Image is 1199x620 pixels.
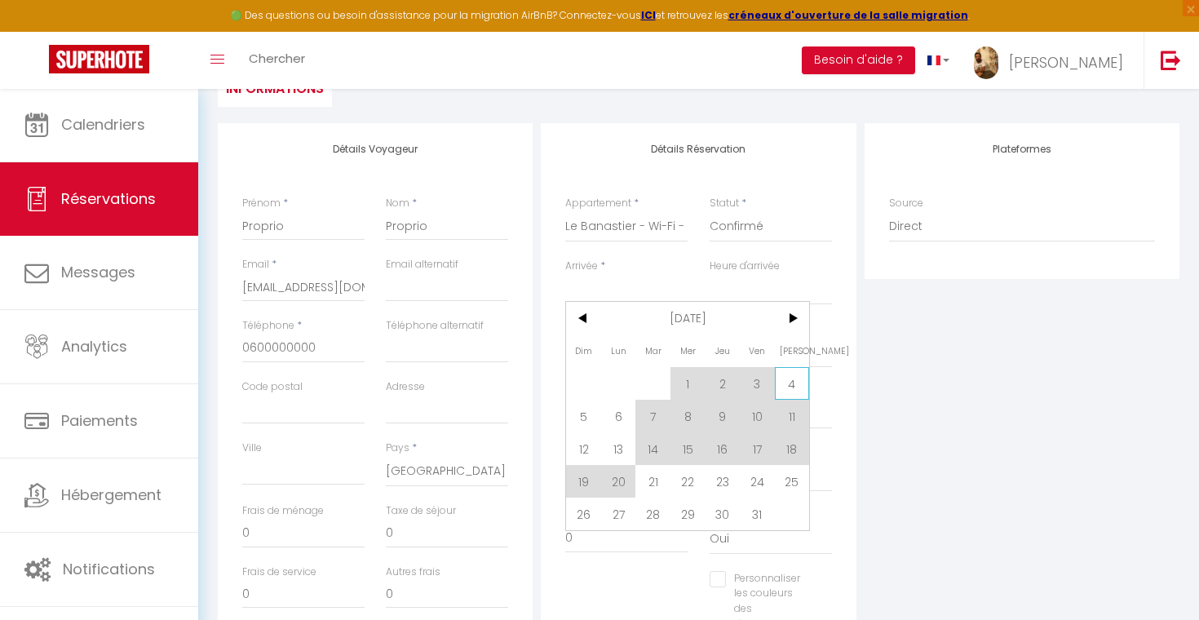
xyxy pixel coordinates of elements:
label: Pays [386,441,409,456]
span: 19 [566,465,601,498]
span: Notifications [63,559,155,579]
span: 1 [670,367,706,400]
h4: Détails Voyageur [242,144,508,155]
span: 2 [706,367,741,400]
span: 30 [706,498,741,530]
span: 17 [740,432,775,465]
span: Calendriers [61,114,145,135]
span: Lun [601,334,636,367]
span: 8 [670,400,706,432]
label: Arrivée [565,259,598,274]
label: Téléphone alternatif [386,318,484,334]
span: 20 [601,465,636,498]
label: Heure d'arrivée [710,259,780,274]
span: < [566,302,601,334]
span: Messages [61,262,135,282]
span: 5 [566,400,601,432]
img: ... [974,46,998,79]
span: 12 [566,432,601,465]
label: Taxe de séjour [386,503,456,519]
span: Paiements [61,410,138,431]
span: Hébergement [61,485,161,505]
label: Frais de ménage [242,503,324,519]
label: Email alternatif [386,257,458,272]
label: Code postal [242,379,303,395]
span: > [775,302,810,334]
a: ICI [641,8,656,22]
span: 9 [706,400,741,432]
label: Statut [710,196,739,211]
label: Source [889,196,923,211]
span: Analytics [61,336,127,356]
span: 11 [775,400,810,432]
button: Ouvrir le widget de chat LiveChat [13,7,62,55]
label: Ville [242,441,262,456]
label: Appartement [565,196,631,211]
span: 31 [740,498,775,530]
span: 29 [670,498,706,530]
span: 7 [635,400,670,432]
img: logout [1161,50,1181,70]
label: Nom [386,196,409,211]
span: 10 [740,400,775,432]
label: Téléphone [242,318,294,334]
span: Réservations [61,188,156,209]
label: Autres frais [386,565,440,580]
span: 6 [601,400,636,432]
label: Prénom [242,196,281,211]
a: Chercher [237,32,317,89]
span: 4 [775,367,810,400]
span: 14 [635,432,670,465]
label: Email [242,257,269,272]
span: Ven [740,334,775,367]
h4: Détails Réservation [565,144,831,155]
span: 13 [601,432,636,465]
a: ... [PERSON_NAME] [962,32,1144,89]
span: [PERSON_NAME] [1009,52,1123,73]
span: 22 [670,465,706,498]
span: 26 [566,498,601,530]
span: Jeu [706,334,741,367]
label: Frais de service [242,565,316,580]
span: [DATE] [601,302,775,334]
span: Dim [566,334,601,367]
span: 21 [635,465,670,498]
span: 28 [635,498,670,530]
span: 24 [740,465,775,498]
span: 15 [670,432,706,465]
img: Super Booking [49,45,149,73]
span: 23 [706,465,741,498]
a: créneaux d'ouverture de la salle migration [728,8,968,22]
span: 16 [706,432,741,465]
span: 18 [775,432,810,465]
span: Mer [670,334,706,367]
button: Besoin d'aide ? [802,46,915,74]
label: Adresse [386,379,425,395]
span: 27 [601,498,636,530]
span: 25 [775,465,810,498]
span: Mar [635,334,670,367]
span: 3 [740,367,775,400]
span: Chercher [249,50,305,67]
span: [PERSON_NAME] [775,334,810,367]
h4: Plateformes [889,144,1155,155]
